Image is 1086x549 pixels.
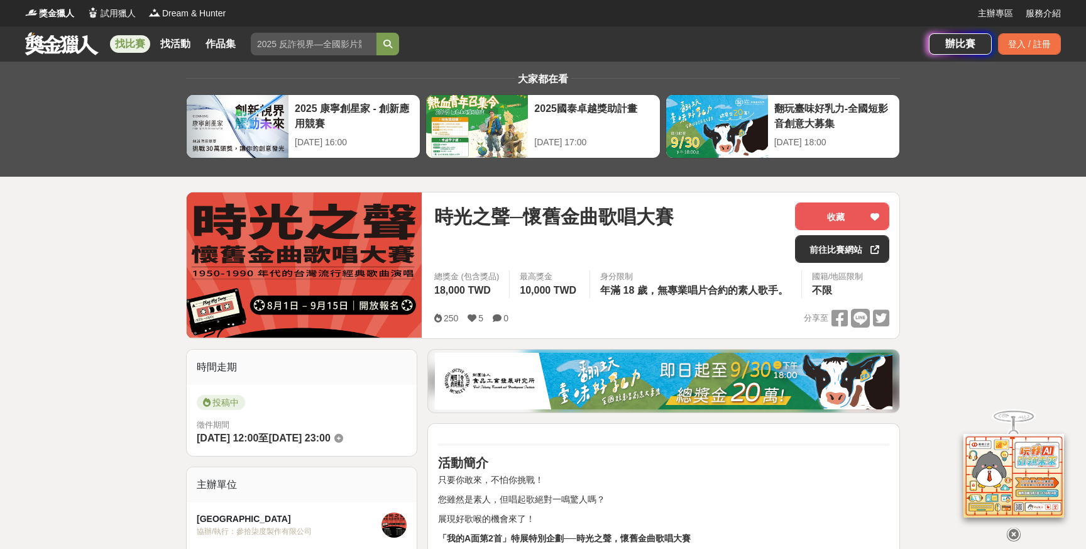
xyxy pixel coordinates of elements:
[534,136,653,149] div: [DATE] 17:00
[295,101,414,130] div: 2025 康寧創星家 - 創新應用競賽
[87,6,99,19] img: Logo
[520,285,576,296] span: 10,000 TWD
[978,7,1013,20] a: 主辦專區
[258,433,268,443] span: 至
[666,94,900,158] a: 翻玩臺味好乳力-全國短影音創意大募集[DATE] 18:00
[812,270,864,283] div: 國籍/地區限制
[187,467,417,502] div: 主辦單位
[520,270,579,283] span: 最高獎金
[268,433,330,443] span: [DATE] 23:00
[148,6,161,19] img: Logo
[515,74,571,84] span: 大家都在看
[434,202,674,231] span: 時光之聲─懷舊金曲歌唱大賽
[503,313,508,323] span: 0
[187,192,422,338] img: Cover Image
[438,514,535,524] span: 展現好歌喉的機會來了！
[155,35,195,53] a: 找活動
[929,33,992,55] a: 辦比賽
[478,313,483,323] span: 5
[812,285,832,296] span: 不限
[200,35,241,53] a: 作品集
[110,35,150,53] a: 找比賽
[600,270,791,283] div: 身分限制
[295,136,414,149] div: [DATE] 16:00
[434,285,491,296] span: 18,000 TWD
[425,94,660,158] a: 2025國泰卓越獎助計畫[DATE] 17:00
[438,494,605,504] span: 您雖然是素人，但唱起歌絕對一鳴驚人嗎？
[795,202,889,230] button: 收藏
[25,6,38,19] img: Logo
[162,7,226,20] span: Dream & Hunter
[39,7,74,20] span: 獎金獵人
[434,270,499,283] span: 總獎金 (包含獎品)
[187,350,417,385] div: 時間走期
[186,94,420,158] a: 2025 康寧創星家 - 創新應用競賽[DATE] 16:00
[600,285,788,296] span: 年滿 18 歲，無專業唱片合約的素人歌手。
[795,235,889,263] a: 前往比賽網站
[197,420,229,430] span: 徵件期間
[197,395,245,410] span: 投稿中
[774,101,893,130] div: 翻玩臺味好乳力-全國短影音創意大募集
[197,526,381,537] div: 協辦/執行： 參拾柒度製作有限公司
[438,533,691,543] strong: 「我的A面第2首」特展特別企劃──時光之聲，懷舊金曲歌唱大賽
[435,353,892,409] img: 1c81a89c-c1b3-4fd6-9c6e-7d29d79abef5.jpg
[804,309,828,328] span: 分享至
[438,456,488,470] strong: 活動簡介
[148,7,226,20] a: LogoDream & Hunter
[963,431,1064,514] img: d2146d9a-e6f6-4337-9592-8cefde37ba6b.png
[444,313,458,323] span: 250
[101,7,136,20] span: 試用獵人
[87,7,136,20] a: Logo試用獵人
[774,136,893,149] div: [DATE] 18:00
[197,433,258,443] span: [DATE] 12:00
[197,513,381,526] div: [GEOGRAPHIC_DATA]
[1026,7,1061,20] a: 服務介紹
[998,33,1061,55] div: 登入 / 註冊
[438,475,544,485] span: 只要你敢來，不怕你挑戰！
[25,7,74,20] a: Logo獎金獵人
[534,101,653,130] div: 2025國泰卓越獎助計畫
[251,33,376,55] input: 2025 反詐視界—全國影片競賽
